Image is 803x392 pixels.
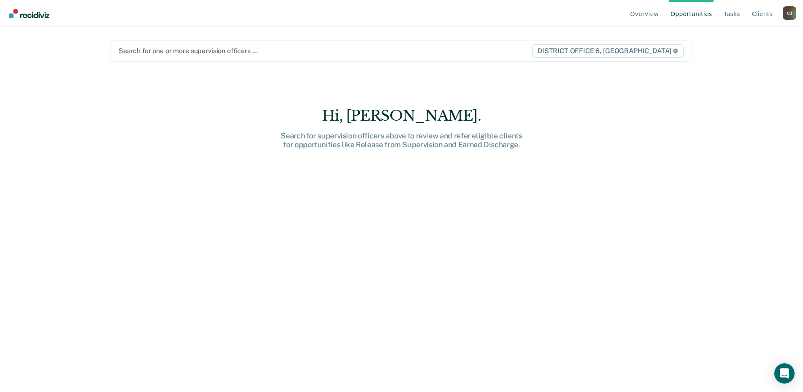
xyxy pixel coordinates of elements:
img: Recidiviz [9,9,49,18]
button: Profile dropdown button [783,6,796,20]
div: Search for supervision officers above to review and refer eligible clients for opportunities like... [267,131,537,149]
div: C J [783,6,796,20]
span: DISTRICT OFFICE 6, [GEOGRAPHIC_DATA] [532,44,684,58]
div: Hi, [PERSON_NAME]. [267,107,537,124]
div: Open Intercom Messenger [774,363,795,384]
